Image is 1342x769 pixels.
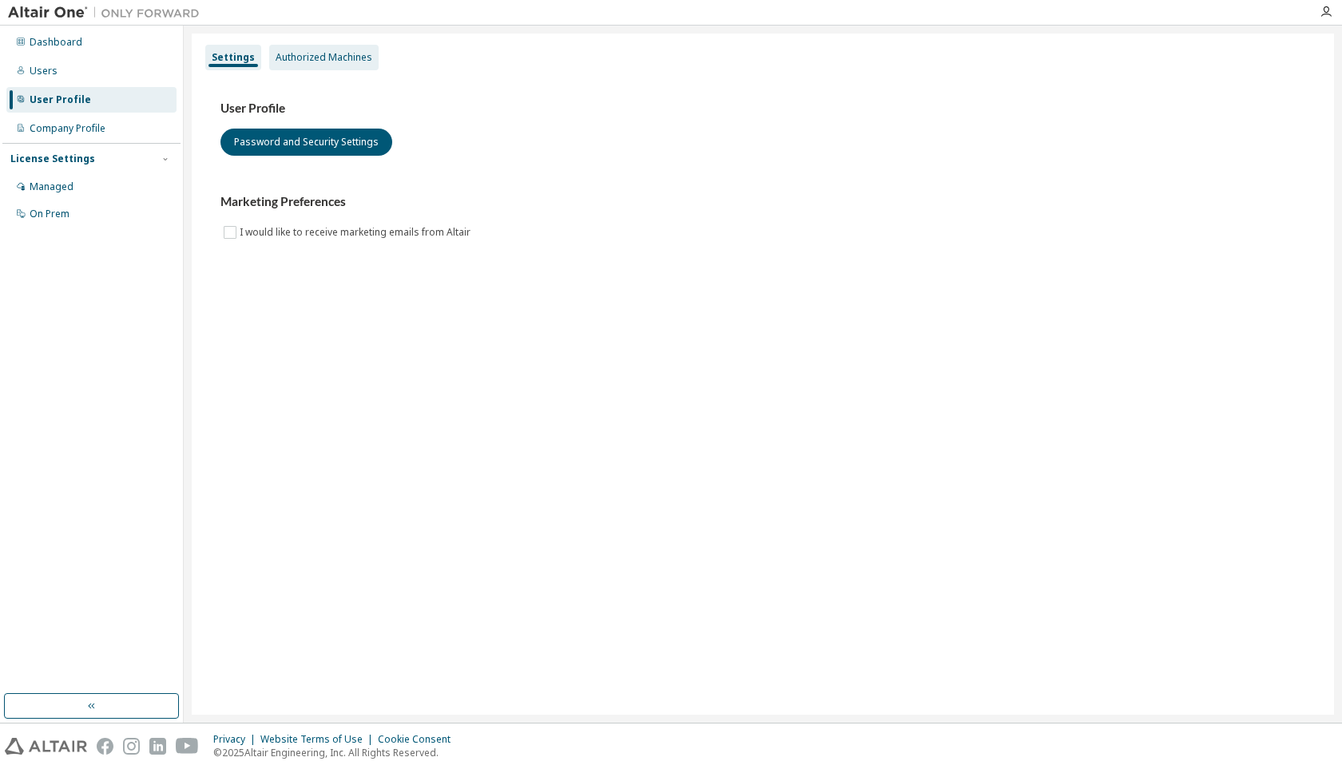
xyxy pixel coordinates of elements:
div: License Settings [10,153,95,165]
div: User Profile [30,93,91,106]
img: instagram.svg [123,738,140,755]
h3: User Profile [220,101,1305,117]
img: linkedin.svg [149,738,166,755]
img: youtube.svg [176,738,199,755]
div: On Prem [30,208,69,220]
img: Altair One [8,5,208,21]
div: Authorized Machines [276,51,372,64]
label: I would like to receive marketing emails from Altair [240,223,474,242]
div: Settings [212,51,255,64]
button: Password and Security Settings [220,129,392,156]
img: altair_logo.svg [5,738,87,755]
div: Privacy [213,733,260,746]
div: Cookie Consent [378,733,460,746]
div: Managed [30,180,73,193]
p: © 2025 Altair Engineering, Inc. All Rights Reserved. [213,746,460,759]
div: Users [30,65,58,77]
div: Company Profile [30,122,105,135]
div: Dashboard [30,36,82,49]
div: Website Terms of Use [260,733,378,746]
img: facebook.svg [97,738,113,755]
h3: Marketing Preferences [220,194,1305,210]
